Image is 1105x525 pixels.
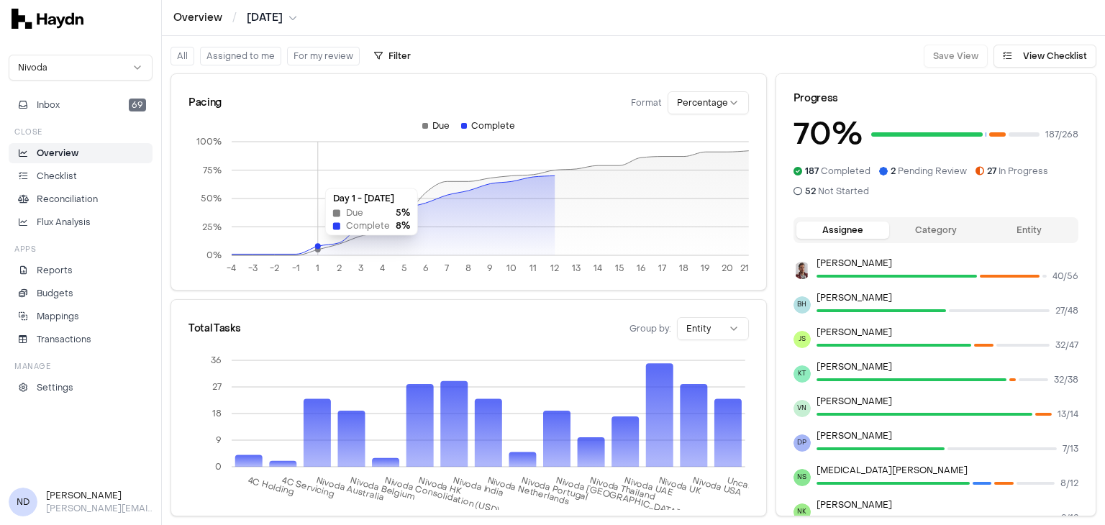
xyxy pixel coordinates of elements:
[805,165,819,177] span: 187
[550,262,559,274] tspan: 12
[365,45,419,68] button: Filter
[9,260,153,280] a: Reports
[891,165,896,177] span: 2
[46,489,153,502] h3: [PERSON_NAME]
[188,96,222,110] div: Pacing
[891,165,967,177] span: Pending Review
[247,11,283,25] span: [DATE]
[14,361,50,372] h3: Manage
[9,143,153,163] a: Overview
[679,262,688,274] tspan: 18
[805,165,870,177] span: Completed
[658,475,703,497] tspan: Nivoda UK
[380,262,385,274] tspan: 4
[615,262,624,274] tspan: 15
[555,475,681,519] tspan: Nivoda [GEOGRAPHIC_DATA]
[572,262,581,274] tspan: 13
[817,396,1078,407] p: [PERSON_NAME]
[740,262,749,274] tspan: 21
[170,47,194,65] button: All
[889,222,982,239] button: Category
[247,475,296,498] tspan: 4C Holding
[588,475,656,503] tspan: Nivoda Thailand
[452,475,505,499] tspan: Nivoda India
[506,262,517,274] tspan: 10
[9,166,153,186] a: Checklist
[793,296,811,314] span: BH
[188,321,240,336] div: Total Tasks
[793,365,811,383] span: KT
[287,47,360,65] button: For my review
[9,189,153,209] a: Reconciliation
[216,434,222,446] tspan: 9
[486,475,571,508] tspan: Nivoda Netherlands
[202,222,222,233] tspan: 25%
[281,475,336,500] tspan: 4C Servicing
[1063,443,1078,455] span: 7 / 13
[37,147,78,160] p: Overview
[229,10,240,24] span: /
[793,400,811,417] span: VN
[805,186,869,197] span: Not Started
[173,11,222,25] a: Overview
[629,323,671,334] span: Group by:
[215,461,222,472] tspan: 0
[1045,129,1078,140] span: 187 / 268
[212,408,222,419] tspan: 18
[658,262,666,274] tspan: 17
[817,257,1078,269] p: [PERSON_NAME]
[383,475,501,516] tspan: Nivoda Consolidation (USD)
[1052,270,1078,282] span: 40 / 56
[401,262,407,274] tspan: 5
[422,120,450,132] div: Due
[292,262,300,274] tspan: -1
[14,244,36,255] h3: Apps
[247,11,297,25] button: [DATE]
[445,262,449,274] tspan: 7
[37,264,73,277] p: Reports
[196,136,222,147] tspan: 100%
[465,262,471,274] tspan: 8
[461,120,515,132] div: Complete
[9,212,153,232] a: Flux Analysis
[1061,512,1078,524] span: 9 / 12
[203,165,222,176] tspan: 75%
[46,502,153,515] p: [PERSON_NAME][EMAIL_ADDRESS][DOMAIN_NAME]
[358,262,363,274] tspan: 3
[37,170,77,183] p: Checklist
[1055,339,1078,351] span: 32 / 47
[701,262,710,274] tspan: 19
[793,91,1078,106] div: Progress
[14,127,42,137] h3: Close
[1058,408,1078,420] span: 13 / 14
[691,475,743,499] tspan: Nivoda USA
[173,11,297,25] nav: breadcrumb
[200,47,281,65] button: Assigned to me
[793,331,811,348] span: JS
[9,378,153,398] a: Settings
[805,186,816,197] span: 52
[1055,305,1078,316] span: 27 / 48
[817,361,1078,373] p: [PERSON_NAME]
[129,99,146,111] span: 69
[417,475,463,497] tspan: Nivoda HK
[201,193,222,204] tspan: 50%
[793,262,811,279] img: JP Smit
[1060,478,1078,489] span: 8 / 12
[520,475,589,503] tspan: Nivoda Portugal
[793,503,811,521] span: NK
[987,165,996,177] span: 27
[37,310,79,323] p: Mappings
[793,469,811,486] span: NS
[37,99,60,111] span: Inbox
[316,262,319,274] tspan: 1
[12,9,83,29] img: svg+xml,%3c
[631,97,662,109] span: Format
[212,381,222,393] tspan: 27
[227,262,236,274] tspan: -4
[9,488,37,516] span: ND
[37,381,73,394] p: Settings
[9,329,153,350] a: Transactions
[423,262,429,274] tspan: 6
[817,292,1078,303] p: [PERSON_NAME]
